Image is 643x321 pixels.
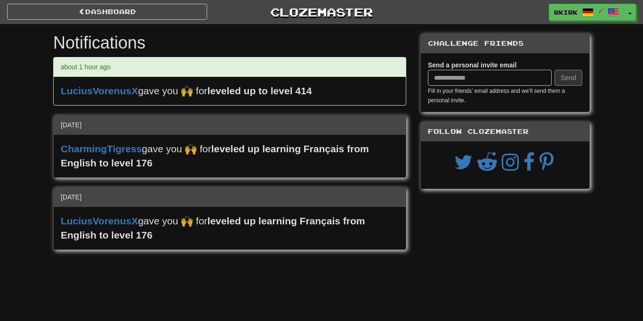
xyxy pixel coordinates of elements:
[598,8,603,14] span: /
[428,61,516,69] strong: Send a personal invite email
[61,143,369,168] strong: leveled up learning Français from English to level 176
[54,115,406,135] div: [DATE]
[61,215,365,240] strong: leveled up learning Français from English to level 176
[61,85,138,96] a: LuciusVorenusX
[54,135,406,177] div: gave you 🙌 for
[208,85,312,96] strong: leveled up to level 414
[54,58,406,77] div: about 1 hour ago
[54,77,406,105] div: gave you 🙌 for
[554,8,578,16] span: rkirk
[428,88,565,104] small: Fill in your friends’ email address and we’ll send them a personal invite.
[549,4,624,21] a: rkirk /
[7,4,207,20] a: Dashboard
[54,188,406,207] div: [DATE]
[61,143,142,154] a: CharmingTigress
[221,4,421,20] a: Clozemaster
[421,34,589,53] div: Challenge Friends
[555,70,582,86] button: Send
[421,122,589,141] div: Follow Clozemaster
[53,33,406,52] h1: Notifications
[61,215,138,226] a: LuciusVorenusX
[54,207,406,249] div: gave you 🙌 for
